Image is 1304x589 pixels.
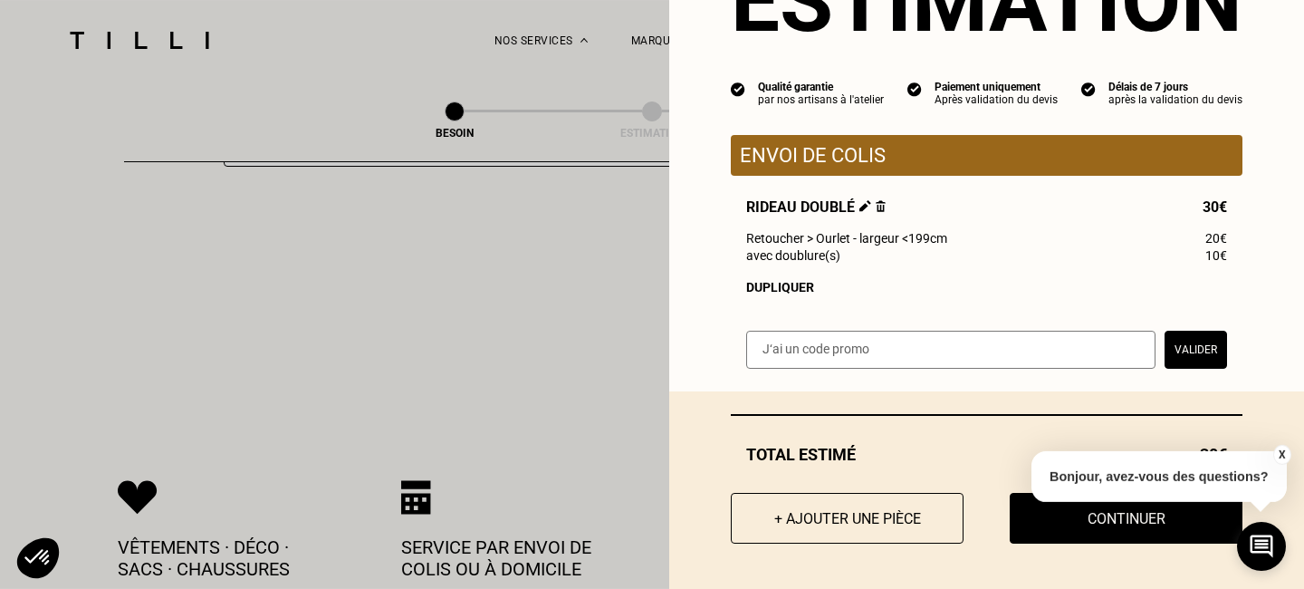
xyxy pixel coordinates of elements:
span: 20€ [1205,231,1227,246]
img: Éditer [859,200,871,212]
div: Délais de 7 jours [1108,81,1242,93]
div: par nos artisans à l'atelier [758,93,884,106]
button: X [1272,445,1290,465]
img: Supprimer [876,200,886,212]
span: 30€ [1203,198,1227,216]
input: J‘ai un code promo [746,331,1155,369]
div: Qualité garantie [758,81,884,93]
div: après la validation du devis [1108,93,1242,106]
button: Valider [1165,331,1227,369]
span: Rideau doublé [746,198,886,216]
img: icon list info [907,81,922,97]
p: Envoi de colis [740,144,1233,167]
span: 10€ [1205,248,1227,263]
div: Paiement uniquement [935,81,1058,93]
img: icon list info [731,81,745,97]
button: Continuer [1010,493,1242,544]
p: Bonjour, avez-vous des questions? [1031,451,1287,502]
div: Total estimé [731,445,1242,464]
span: avec doublure(s) [746,248,840,263]
button: + Ajouter une pièce [731,493,964,544]
div: Après validation du devis [935,93,1058,106]
img: icon list info [1081,81,1096,97]
div: Dupliquer [746,280,1227,294]
span: Retoucher > Ourlet - largeur <199cm [746,231,947,246]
